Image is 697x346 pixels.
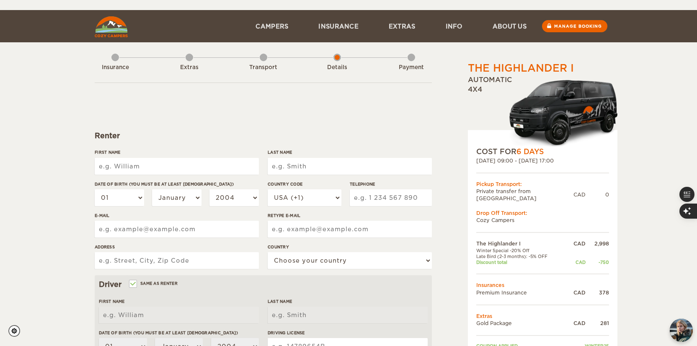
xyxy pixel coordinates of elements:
[268,212,432,219] label: Retype E-mail
[92,64,138,72] div: Insurance
[670,319,693,342] img: Freyja at Cozy Campers
[476,312,609,320] td: Extras
[166,64,212,72] div: Extras
[476,248,565,253] td: Winter Special -20% Off
[268,181,341,187] label: Country Code
[478,10,542,42] a: About us
[95,131,432,141] div: Renter
[374,10,431,42] a: Extras
[476,181,609,188] div: Pickup Transport:
[95,244,259,250] label: Address
[95,16,128,37] img: Cozy Campers
[468,76,617,147] div: Automatic 4x4
[476,188,573,202] td: Private transfer from [GEOGRAPHIC_DATA]
[516,148,544,156] span: 6 Days
[95,158,259,175] input: e.g. William
[268,244,432,250] label: Country
[476,147,609,157] div: COST FOR
[586,320,609,327] div: 281
[476,260,565,266] td: Discount total
[476,240,565,248] td: The Highlander I
[95,181,259,187] label: Date of birth (You must be at least [DEMOGRAPHIC_DATA])
[468,61,574,75] div: The Highlander I
[350,189,432,206] input: e.g. 1 234 567 890
[350,181,432,187] label: Telephone
[565,289,586,296] div: CAD
[476,320,565,327] td: Gold Package
[303,10,374,42] a: Insurance
[268,298,428,305] label: Last Name
[268,221,432,238] input: e.g. example@example.com
[476,210,609,217] div: Drop Off Transport:
[268,307,428,323] input: e.g. Smith
[314,64,360,72] div: Details
[95,212,259,219] label: E-mail
[586,240,609,248] div: 2,998
[565,320,586,327] div: CAD
[268,149,432,155] label: Last Name
[8,325,26,337] a: Cookie settings
[130,282,135,287] input: Same as renter
[268,158,432,175] input: e.g. Smith
[99,307,259,323] input: e.g. William
[476,282,609,289] td: Insurances
[565,260,586,266] div: CAD
[670,319,693,342] button: chat-button
[586,191,609,199] div: 0
[501,78,617,147] img: Cozy-3.png
[268,330,428,336] label: Driving License
[99,279,428,289] div: Driver
[240,64,287,72] div: Transport
[476,217,609,224] td: Cozy Campers
[565,240,586,248] div: CAD
[99,330,259,336] label: Date of birth (You must be at least [DEMOGRAPHIC_DATA])
[586,260,609,266] div: -750
[476,289,565,296] td: Premium Insurance
[95,221,259,238] input: e.g. example@example.com
[542,20,607,32] a: Manage booking
[573,191,586,199] div: CAD
[476,157,609,164] div: [DATE] 09:00 - [DATE] 17:00
[130,279,178,287] label: Same as renter
[388,64,434,72] div: Payment
[240,10,303,42] a: Campers
[476,253,565,259] td: Late Bird (2-3 months): -5% OFF
[586,289,609,296] div: 378
[431,10,478,42] a: Info
[99,298,259,305] label: First Name
[95,252,259,269] input: e.g. Street, City, Zip Code
[95,149,259,155] label: First Name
